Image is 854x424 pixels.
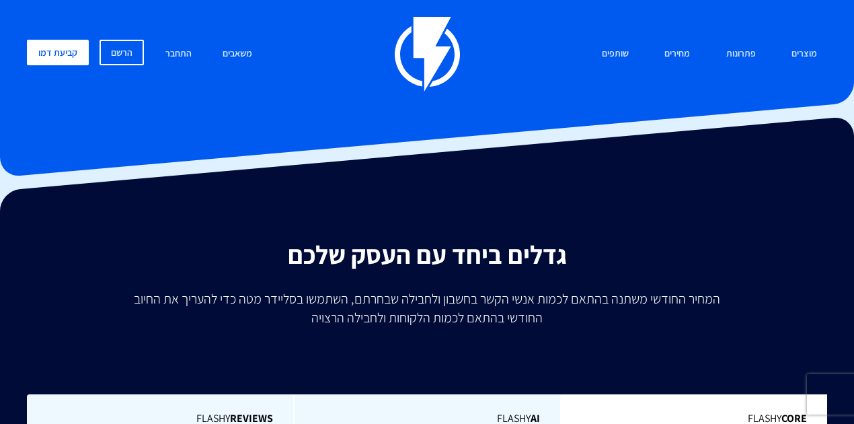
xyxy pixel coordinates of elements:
[654,40,700,69] a: מחירים
[124,289,730,327] p: המחיר החודשי משתנה בהתאם לכמות אנשי הקשר בחשבון ולחבילה שבחרתם, השתמשו בסליידר מטה כדי להעריך את ...
[27,40,89,65] a: קביעת דמו
[212,40,262,69] a: משאבים
[781,40,827,69] a: מוצרים
[592,40,639,69] a: שותפים
[716,40,766,69] a: פתרונות
[100,40,144,65] a: הרשם
[10,241,844,269] h2: גדלים ביחד עם העסק שלכם
[155,40,202,69] a: התחבר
